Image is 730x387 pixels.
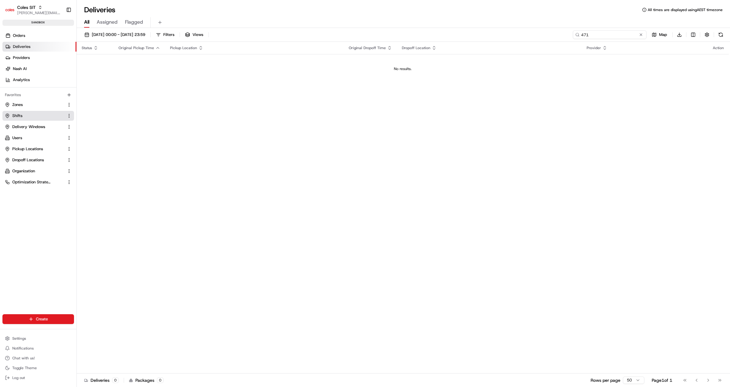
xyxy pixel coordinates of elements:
img: Nash [6,6,18,18]
span: Chat with us! [12,356,35,361]
a: Delivery Windows [5,124,64,130]
button: Dropoff Locations [2,155,74,165]
div: 💻 [52,89,57,94]
p: Rows per page [591,377,620,383]
button: Map [649,30,670,39]
div: Packages [129,377,164,383]
span: [DATE] 00:00 - [DATE] 23:59 [92,32,145,37]
span: Nash AI [13,66,27,72]
button: Notifications [2,344,74,353]
span: Toggle Theme [12,365,37,370]
div: Action [713,45,724,50]
span: Optimization Strategy [12,179,51,185]
span: Delivery Windows [12,124,45,130]
span: Map [659,32,667,37]
span: Deliveries [13,44,30,49]
button: Chat with us! [2,354,74,362]
button: [DATE] 00:00 - [DATE] 23:59 [82,30,148,39]
a: Pickup Locations [5,146,64,152]
button: Views [182,30,206,39]
span: Create [36,316,48,322]
button: Zones [2,100,74,110]
button: Coles SITColes SIT[PERSON_NAME][EMAIL_ADDRESS][PERSON_NAME][PERSON_NAME][DOMAIN_NAME] [2,2,64,17]
span: Dropoff Location [402,45,430,50]
span: Provider [587,45,601,50]
span: Zones [12,102,23,107]
span: Analytics [13,77,30,83]
div: Favorites [2,90,74,100]
a: Nash AI [2,64,76,74]
img: 1736555255976-a54dd68f-1ca7-489b-9aae-adbdc363a1c4 [6,58,17,69]
div: sandbox [2,20,74,26]
button: Pickup Locations [2,144,74,154]
span: Providers [13,55,30,61]
span: Views [192,32,203,37]
span: Assigned [97,18,118,26]
span: Pickup Locations [12,146,43,152]
span: Organization [12,168,35,174]
button: Optimization Strategy [2,177,74,187]
span: API Documentation [58,89,99,95]
span: Users [12,135,22,141]
button: Delivery Windows [2,122,74,132]
span: Shifts [12,113,22,119]
div: We're available if you need us! [21,64,78,69]
a: Zones [5,102,64,107]
span: Settings [12,336,26,341]
button: Settings [2,334,74,343]
a: Analytics [2,75,76,85]
span: Log out [12,375,25,380]
a: Providers [2,53,76,63]
div: Deliveries [84,377,119,383]
a: 💻API Documentation [49,86,101,97]
img: Coles SIT [5,5,15,15]
a: Shifts [5,113,64,119]
button: Filters [153,30,177,39]
p: Welcome 👋 [6,24,112,34]
span: Original Pickup Time [118,45,154,50]
div: 0 [157,377,164,383]
div: No results. [79,66,726,71]
div: 📗 [6,89,11,94]
button: Log out [2,373,74,382]
button: Refresh [716,30,725,39]
button: Users [2,133,74,143]
a: Dropoff Locations [5,157,64,163]
a: Organization [5,168,64,174]
a: Users [5,135,64,141]
a: 📗Knowledge Base [4,86,49,97]
button: [PERSON_NAME][EMAIL_ADDRESS][PERSON_NAME][PERSON_NAME][DOMAIN_NAME] [17,10,61,15]
input: Type to search [573,30,647,39]
a: Deliveries [2,42,76,52]
span: Notifications [12,346,34,351]
a: Optimization Strategy [5,179,64,185]
button: Shifts [2,111,74,121]
a: Orders [2,31,76,41]
div: Start new chat [21,58,101,64]
span: Orders [13,33,25,38]
button: Organization [2,166,74,176]
button: Create [2,314,74,324]
span: Knowledge Base [12,89,47,95]
button: Toggle Theme [2,364,74,372]
span: Dropoff Locations [12,157,44,163]
span: All times are displayed using AEST timezone [648,7,723,12]
h1: Deliveries [84,5,115,15]
span: Original Dropoff Time [349,45,386,50]
span: All [84,18,89,26]
span: Flagged [125,18,143,26]
button: Start new chat [104,60,112,68]
div: Page 1 of 1 [652,377,672,383]
div: 0 [112,377,119,383]
span: Filters [163,32,174,37]
span: Pickup Location [170,45,197,50]
input: Clear [16,39,101,46]
a: Powered byPylon [43,104,74,108]
span: Pylon [61,104,74,108]
button: Coles SIT [17,4,36,10]
span: Status [82,45,92,50]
